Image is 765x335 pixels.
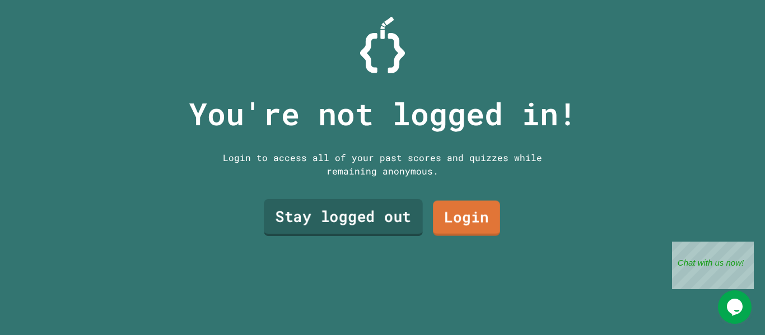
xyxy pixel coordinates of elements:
[718,290,754,324] iframe: chat widget
[189,91,577,137] p: You're not logged in!
[672,242,754,289] iframe: chat widget
[433,201,500,236] a: Login
[214,151,551,178] div: Login to access all of your past scores and quizzes while remaining anonymous.
[264,199,423,236] a: Stay logged out
[360,17,405,73] img: Logo.svg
